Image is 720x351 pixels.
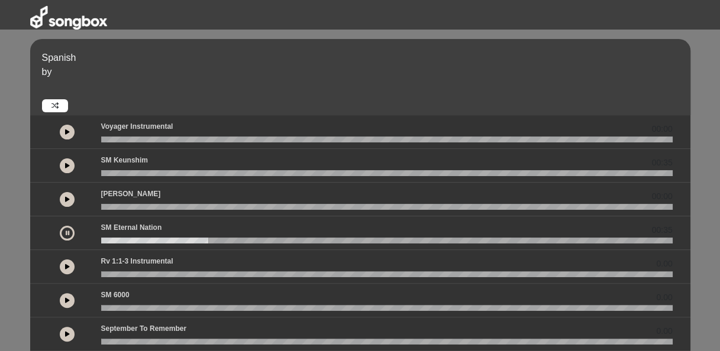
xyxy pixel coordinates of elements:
[101,188,161,199] p: [PERSON_NAME]
[651,123,672,135] span: 00:00
[101,222,162,233] p: SM Eternal Nation
[651,190,672,203] span: 00:00
[101,121,173,132] p: Voyager Instrumental
[651,224,672,236] span: 00:35
[656,291,672,304] span: 0.00
[656,258,672,270] span: 0.00
[30,6,107,30] img: songbox-logo-white.png
[101,155,148,165] p: SM Keunshim
[101,323,187,334] p: September to Remember
[101,256,173,266] p: Rv 1:1-3 Instrumental
[42,51,687,65] p: Spanish
[42,67,52,77] span: by
[101,290,130,300] p: SM 6000
[656,325,672,337] span: 0.00
[651,157,672,169] span: 00:35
